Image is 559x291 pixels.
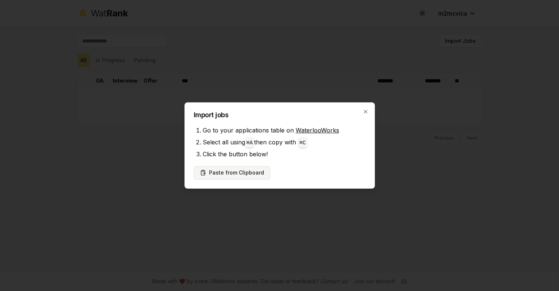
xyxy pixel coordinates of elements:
[194,166,270,179] button: Paste from Clipboard
[203,148,366,160] li: Click the button below!
[203,136,366,148] li: Select all using then copy with
[203,124,366,136] li: Go to your applications table on
[194,112,366,118] h2: Import jobs
[296,127,339,134] a: WaterlooWorks
[247,140,253,146] code: ⌘ A
[299,140,306,146] code: ⌘ C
